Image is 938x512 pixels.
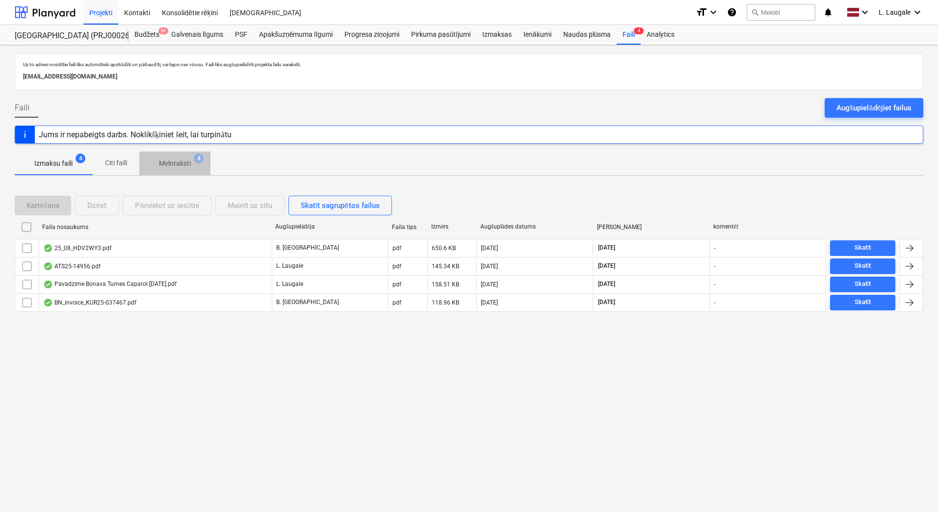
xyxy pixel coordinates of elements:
[23,72,915,82] p: [EMAIL_ADDRESS][DOMAIN_NAME]
[39,130,232,139] div: Jums ir nepabeigts darbs. Noklikšķiniet šeit, lai turpinātu
[714,263,715,270] div: -
[476,25,518,45] a: Izmaksas
[855,297,871,308] div: Skatīt
[557,25,617,45] a: Naudas plūsma
[855,242,871,254] div: Skatīt
[431,223,472,230] div: Izmērs
[830,295,895,310] button: Skatīt
[275,223,384,230] div: Augšupielādēja
[194,154,204,163] span: 4
[301,199,380,212] div: Skatīt sagrupētos failus
[714,245,715,252] div: -
[830,258,895,274] button: Skatīt
[43,262,101,270] div: ATS25-14956.pdf
[129,25,165,45] a: Budžets9+
[830,240,895,256] button: Skatīt
[481,299,498,306] div: [DATE]
[432,281,459,288] div: 158.51 KB
[830,277,895,292] button: Skatīt
[43,299,136,307] div: BN_invoice_KUR25-037467.pdf
[392,245,401,252] div: pdf
[158,27,168,34] span: 9+
[855,279,871,290] div: Skatīt
[392,224,423,230] div: Faila tips
[165,25,229,45] a: Galvenais līgums
[34,158,73,169] p: Izmaksu faili
[288,196,392,215] button: Skatīt sagrupētos failus
[129,25,165,45] div: Budžets
[42,224,267,230] div: Faila nosaukums
[912,6,923,18] i: keyboard_arrow_down
[641,25,680,45] a: Analytics
[855,260,871,272] div: Skatīt
[879,8,911,16] span: L. Laugale
[481,245,498,252] div: [DATE]
[339,25,405,45] a: Progresa ziņojumi
[276,298,339,307] p: B. [GEOGRAPHIC_DATA]
[43,299,53,307] div: OCR pabeigts
[481,263,498,270] div: [DATE]
[15,31,117,41] div: [GEOGRAPHIC_DATA] (PRJ0002627, K-1 un K-2(2.kārta) 2601960
[634,27,644,34] span: 4
[276,280,303,288] p: L. Laugale
[76,154,85,163] span: 4
[276,244,339,252] p: B. [GEOGRAPHIC_DATA]
[597,224,706,230] div: [PERSON_NAME]
[597,262,616,270] span: [DATE]
[889,465,938,512] iframe: Chat Widget
[392,263,401,270] div: pdf
[392,281,401,288] div: pdf
[43,244,53,252] div: OCR pabeigts
[229,25,253,45] a: PSF
[432,245,456,252] div: 650.6 KB
[405,25,476,45] a: Pirkuma pasūtījumi
[253,25,339,45] a: Apakšuzņēmuma līgumi
[597,244,616,252] span: [DATE]
[727,6,737,18] i: Zināšanu pamats
[859,6,871,18] i: keyboard_arrow_down
[392,299,401,306] div: pdf
[15,102,29,114] span: Faili
[747,4,815,21] button: Meklēt
[23,61,915,68] p: Uz šo adresi nosūtītie faili tiks automātiski apstrādāti un pārbaudīti, vai tajos nav vīrusu. Fai...
[43,281,177,288] div: Pavadzīme Bonava Tumes Caparol [DATE].pdf
[714,299,715,306] div: -
[159,158,191,169] p: Melnraksti
[696,6,707,18] i: format_size
[104,158,128,168] p: Citi faili
[597,298,616,307] span: [DATE]
[276,262,303,270] p: L. Laugale
[836,102,912,114] div: Augšupielādējiet failus
[597,280,616,288] span: [DATE]
[825,98,923,118] button: Augšupielādējiet failus
[432,299,459,306] div: 118.96 KB
[43,262,53,270] div: OCR pabeigts
[617,25,641,45] div: Faili
[43,281,53,288] div: OCR pabeigts
[432,263,459,270] div: 145.34 KB
[713,223,822,230] div: komentēt
[480,223,589,230] div: Augšuplādes datums
[481,281,498,288] div: [DATE]
[751,8,759,16] span: search
[707,6,719,18] i: keyboard_arrow_down
[617,25,641,45] a: Faili4
[823,6,833,18] i: notifications
[518,25,557,45] a: Ienākumi
[714,281,715,288] div: -
[43,244,111,252] div: 25_08_HDV2WY3.pdf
